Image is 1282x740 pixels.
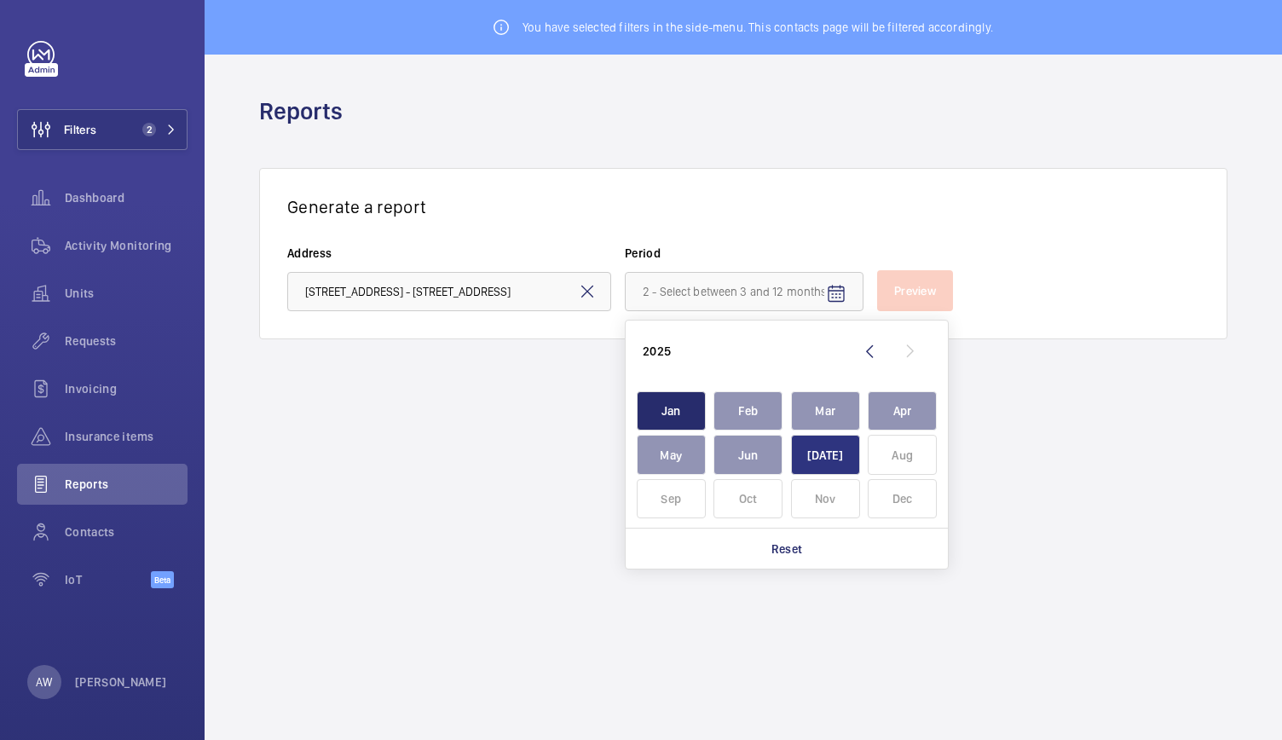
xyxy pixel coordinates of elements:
[625,245,863,262] label: Period
[64,121,96,138] span: Filters
[287,245,611,262] label: Address
[632,433,710,477] button: mai 2025
[287,196,1199,217] h3: Generate a report
[65,571,151,588] span: IoT
[632,477,710,521] button: septembre 2025
[710,477,788,521] button: octobre 2025
[36,674,52,691] p: AW
[864,389,942,433] button: avril 2025
[868,435,937,475] span: Aug
[637,479,706,519] span: Sep
[65,380,188,397] span: Invoicing
[287,272,611,311] input: 1 - Type the relevant address
[65,285,188,302] span: Units
[877,270,953,311] button: Preview
[771,541,803,558] p: Reset
[637,391,706,431] span: Jan
[816,274,857,315] button: Open calendar
[17,109,188,150] button: Filters2
[713,479,782,519] span: Oct
[791,479,860,519] span: Nov
[787,433,864,477] button: juillet 2025
[65,428,188,445] span: Insurance items
[791,435,860,475] span: [DATE]
[787,477,864,521] button: novembre 2025
[894,284,936,298] span: Preview
[75,674,167,691] p: [PERSON_NAME]
[864,433,942,477] button: août 2025
[142,123,156,136] span: 2
[787,389,864,433] button: mars 2025
[151,571,174,588] span: Beta
[868,391,937,431] span: Apr
[259,95,353,127] h1: Reports
[65,237,188,254] span: Activity Monitoring
[65,189,188,206] span: Dashboard
[65,332,188,350] span: Requests
[637,435,706,475] span: May
[713,391,782,431] span: Feb
[625,272,863,311] input: 2 - Select between 3 and 12 months
[643,343,671,360] div: 2025
[791,391,860,431] span: Mar
[864,477,942,521] button: décembre 2025
[65,476,188,493] span: Reports
[710,389,788,433] button: février 2025
[710,433,788,477] button: juin 2025
[65,523,188,541] span: Contacts
[713,435,782,475] span: Jun
[632,389,710,433] button: janvier 2025
[868,479,937,519] span: Dec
